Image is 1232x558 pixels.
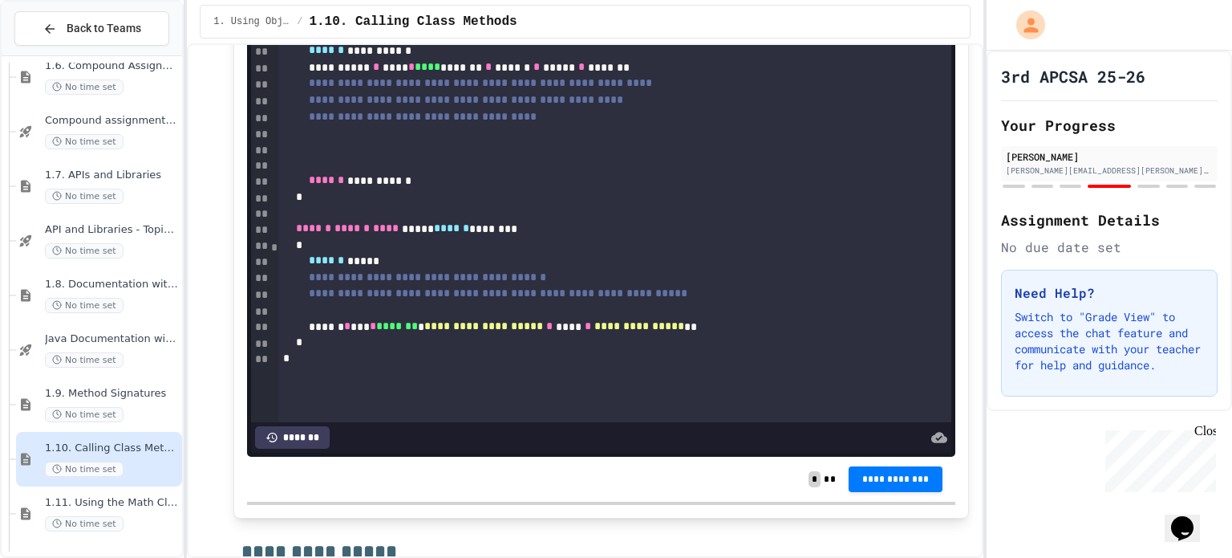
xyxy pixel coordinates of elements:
div: My Account [999,6,1049,43]
span: Compound assignment operators - Quiz [45,114,179,128]
span: No time set [45,298,124,313]
span: Java Documentation with Comments - Topic 1.8 [45,332,179,346]
span: No time set [45,352,124,368]
div: [PERSON_NAME][EMAIL_ADDRESS][PERSON_NAME][DOMAIN_NAME] [1006,165,1213,177]
span: No time set [45,134,124,149]
span: 1.7. APIs and Libraries [45,169,179,182]
span: No time set [45,189,124,204]
span: 1. Using Objects and Methods [213,15,290,28]
span: 1.8. Documentation with Comments and Preconditions [45,278,179,291]
span: 1.11. Using the Math Class [45,496,179,510]
span: No time set [45,79,124,95]
span: 1.6. Compound Assignment Operators [45,59,179,73]
span: 1.10. Calling Class Methods [45,442,179,455]
span: No time set [45,243,124,259]
span: API and Libraries - Topic 1.7 [45,223,179,237]
iframe: chat widget [1165,494,1216,542]
span: 1.10. Calling Class Methods [309,12,517,31]
span: No time set [45,516,124,532]
span: No time set [45,462,124,477]
div: No due date set [1001,238,1218,257]
h3: Need Help? [1015,283,1204,303]
p: Switch to "Grade View" to access the chat feature and communicate with your teacher for help and ... [1015,309,1204,373]
span: No time set [45,407,124,422]
span: / [297,15,302,28]
h2: Your Progress [1001,114,1218,136]
h1: 3rd APCSA 25-26 [1001,65,1145,88]
iframe: chat widget [1099,424,1216,492]
button: Back to Teams [14,11,169,46]
span: 1.9. Method Signatures [45,387,179,401]
h2: Assignment Details [1001,209,1218,231]
div: Chat with us now!Close [6,6,111,102]
div: [PERSON_NAME] [1006,149,1213,164]
span: Back to Teams [67,20,141,37]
